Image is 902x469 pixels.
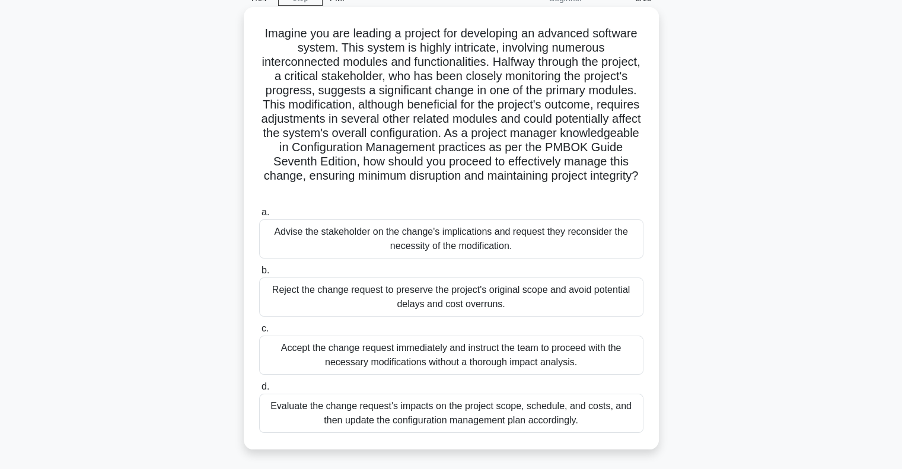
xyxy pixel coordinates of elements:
div: Reject the change request to preserve the project's original scope and avoid potential delays and... [259,277,643,317]
h5: Imagine you are leading a project for developing an advanced software system. This system is high... [258,26,645,198]
div: Accept the change request immediately and instruct the team to proceed with the necessary modific... [259,336,643,375]
div: Evaluate the change request's impacts on the project scope, schedule, and costs, and then update ... [259,394,643,433]
span: c. [262,323,269,333]
span: b. [262,265,269,275]
div: Advise the stakeholder on the change's implications and request they reconsider the necessity of ... [259,219,643,259]
span: a. [262,207,269,217]
span: d. [262,381,269,391]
